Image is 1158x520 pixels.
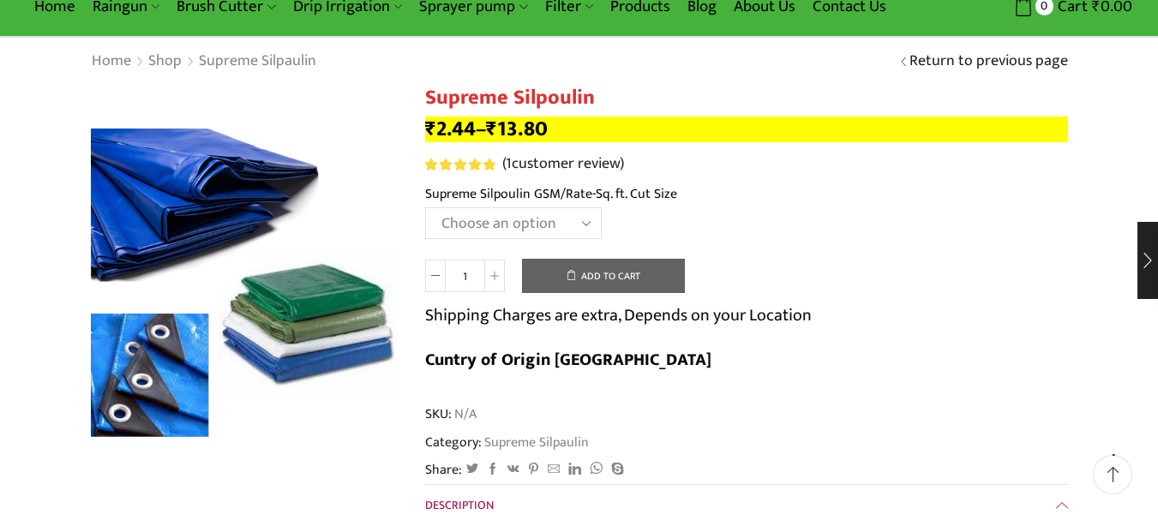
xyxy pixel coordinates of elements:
[147,51,183,73] a: Shop
[425,404,1068,424] span: SKU:
[198,51,317,73] a: Supreme Silpaulin
[425,302,812,329] p: Shipping Charges are extra, Depends on your Location
[91,51,317,73] nav: Breadcrumb
[909,51,1068,73] a: Return to previous page
[425,495,494,515] span: Description
[522,259,685,293] button: Add to cart
[425,433,589,452] span: Category:
[425,86,1068,111] h1: Supreme Silpoulin
[506,151,512,176] span: 1
[446,260,484,292] input: Product quantity
[425,158,495,170] div: Rated 5.00 out of 5
[425,111,436,146] span: ₹
[482,431,589,453] a: Supreme Silpaulin
[486,111,548,146] bdi: 13.80
[486,111,497,146] span: ₹
[425,158,498,170] span: 1
[452,404,477,424] span: N/A
[425,184,677,204] label: Supreme Silpoulin GSM/Rate-Sq. ft. Cut Size
[425,345,711,374] b: Cuntry of Origin [GEOGRAPHIC_DATA]
[425,460,462,480] span: Share:
[502,153,624,176] a: (1customer review)
[91,51,132,73] a: Home
[425,117,1068,142] p: –
[425,111,476,146] bdi: 2.44
[425,158,495,170] span: Rated out of 5 based on customer rating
